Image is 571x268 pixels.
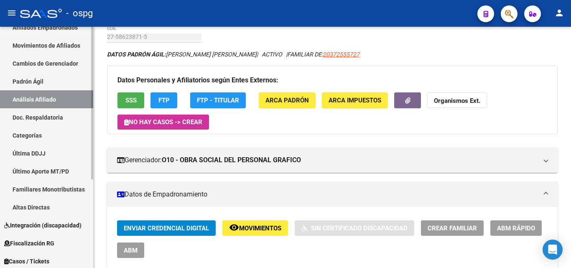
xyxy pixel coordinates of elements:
[497,225,535,232] span: ABM Rápido
[124,118,202,126] span: No hay casos -> Crear
[107,51,166,58] strong: DATOS PADRÓN ÁGIL:
[107,182,558,207] mat-expansion-panel-header: Datos de Empadronamiento
[543,240,563,260] div: Open Intercom Messenger
[197,97,239,105] span: FTP - Titular
[421,220,484,236] button: Crear Familiar
[117,242,144,258] button: ABM
[428,225,477,232] span: Crear Familiar
[117,115,209,130] button: No hay casos -> Crear
[125,97,137,105] span: SSS
[265,97,309,105] span: ARCA Padrón
[311,225,408,232] span: Sin Certificado Discapacidad
[4,257,49,266] span: Casos / Tickets
[259,92,316,108] button: ARCA Padrón
[4,239,54,248] span: Fiscalización RG
[124,225,209,232] span: Enviar Credencial Digital
[229,222,239,232] mat-icon: remove_red_eye
[287,51,359,58] span: FAMILIAR DE:
[117,92,144,108] button: SSS
[117,156,538,165] mat-panel-title: Gerenciador:
[322,92,388,108] button: ARCA Impuestos
[107,51,257,58] span: [PERSON_NAME] [PERSON_NAME]
[427,92,487,108] button: Organismos Ext.
[434,97,480,105] strong: Organismos Ext.
[190,92,246,108] button: FTP - Titular
[7,8,17,18] mat-icon: menu
[117,220,216,236] button: Enviar Credencial Digital
[158,97,170,105] span: FTP
[117,190,538,199] mat-panel-title: Datos de Empadronamiento
[490,220,542,236] button: ABM Rápido
[162,156,301,165] strong: O10 - OBRA SOCIAL DEL PERSONAL GRAFICO
[107,51,359,58] i: | ACTIVO |
[107,148,558,173] mat-expansion-panel-header: Gerenciador:O10 - OBRA SOCIAL DEL PERSONAL GRAFICO
[295,220,414,236] button: Sin Certificado Discapacidad
[66,4,93,23] span: - ospg
[323,51,359,58] span: 20372555727
[124,247,138,254] span: ABM
[4,221,82,230] span: Integración (discapacidad)
[329,97,381,105] span: ARCA Impuestos
[150,92,177,108] button: FTP
[554,8,564,18] mat-icon: person
[239,225,281,232] span: Movimientos
[117,74,547,86] h3: Datos Personales y Afiliatorios según Entes Externos:
[222,220,288,236] button: Movimientos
